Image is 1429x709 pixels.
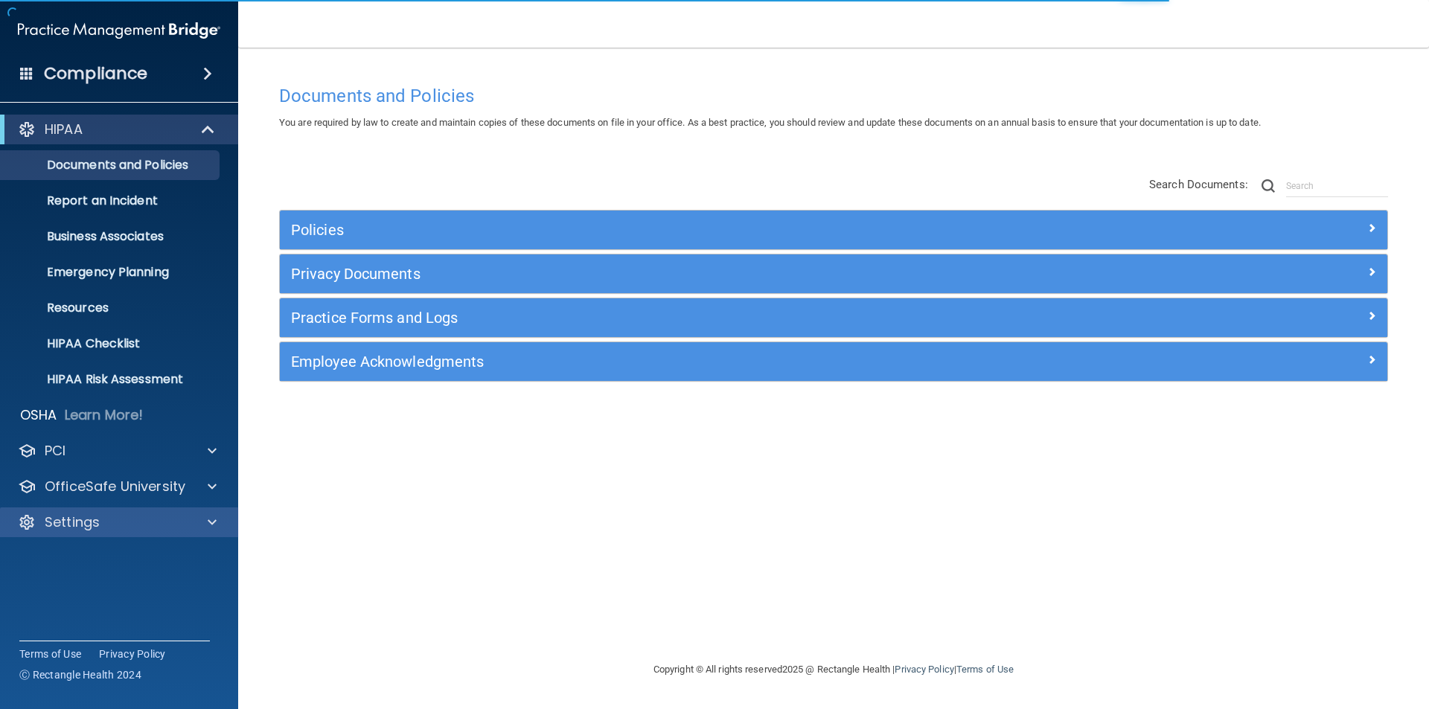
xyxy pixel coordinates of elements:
p: Business Associates [10,229,213,244]
p: Settings [45,513,100,531]
h4: Compliance [44,63,147,84]
a: PCI [18,442,217,460]
a: HIPAA [18,121,216,138]
p: HIPAA Risk Assessment [10,372,213,387]
input: Search [1286,175,1388,197]
p: Resources [10,301,213,315]
a: Privacy Policy [895,664,953,675]
img: PMB logo [18,16,220,45]
span: Search Documents: [1149,178,1248,191]
a: Practice Forms and Logs [291,306,1376,330]
p: HIPAA [45,121,83,138]
p: PCI [45,442,65,460]
h4: Documents and Policies [279,86,1388,106]
p: Report an Incident [10,193,213,208]
span: You are required by law to create and maintain copies of these documents on file in your office. ... [279,117,1261,128]
p: HIPAA Checklist [10,336,213,351]
span: Ⓒ Rectangle Health 2024 [19,667,141,682]
p: OfficeSafe University [45,478,185,495]
a: OfficeSafe University [18,478,217,495]
a: Employee Acknowledgments [291,350,1376,373]
p: OSHA [20,406,57,424]
a: Terms of Use [956,664,1014,675]
p: Documents and Policies [10,158,213,173]
a: Privacy Documents [291,262,1376,286]
a: Policies [291,218,1376,242]
a: Privacy Policy [99,647,166,661]
h5: Employee Acknowledgments [291,353,1099,370]
h5: Policies [291,222,1099,238]
a: Settings [18,513,217,531]
h5: Privacy Documents [291,266,1099,282]
p: Emergency Planning [10,265,213,280]
h5: Practice Forms and Logs [291,309,1099,326]
p: Learn More! [65,406,144,424]
a: Terms of Use [19,647,81,661]
div: Copyright © All rights reserved 2025 @ Rectangle Health | | [562,646,1105,693]
img: ic-search.3b580494.png [1262,179,1275,193]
